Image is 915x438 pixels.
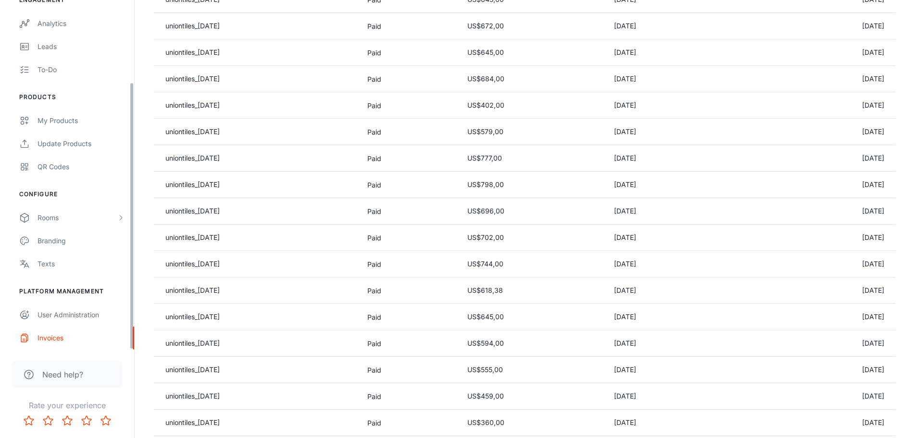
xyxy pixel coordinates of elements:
[38,259,125,269] div: Texts
[760,172,896,198] td: [DATE]
[460,145,606,172] td: US$777,00
[165,101,220,109] a: uniontiles_[DATE]
[760,383,896,410] td: [DATE]
[38,411,58,430] button: Rate 2 star
[367,74,451,84] p: Paid
[460,13,606,39] td: US$672,00
[38,310,125,320] div: User Administration
[165,339,220,347] a: uniontiles_[DATE]
[606,410,760,436] td: [DATE]
[165,180,220,188] a: uniontiles_[DATE]
[367,180,451,190] p: Paid
[760,410,896,436] td: [DATE]
[460,383,606,410] td: US$459,00
[165,392,220,400] a: uniontiles_[DATE]
[460,39,606,66] td: US$645,00
[760,277,896,304] td: [DATE]
[165,127,220,136] a: uniontiles_[DATE]
[165,365,220,374] a: uniontiles_[DATE]
[460,225,606,251] td: US$702,00
[760,39,896,66] td: [DATE]
[606,251,760,277] td: [DATE]
[367,365,451,375] p: Paid
[760,251,896,277] td: [DATE]
[165,286,220,294] a: uniontiles_[DATE]
[460,357,606,383] td: US$555,00
[760,330,896,357] td: [DATE]
[367,338,451,349] p: Paid
[760,145,896,172] td: [DATE]
[38,18,125,29] div: Analytics
[606,13,760,39] td: [DATE]
[460,410,606,436] td: US$360,00
[8,400,126,411] p: Rate your experience
[38,138,125,149] div: Update Products
[606,145,760,172] td: [DATE]
[760,198,896,225] td: [DATE]
[165,260,220,268] a: uniontiles_[DATE]
[367,21,451,31] p: Paid
[460,330,606,357] td: US$594,00
[165,22,220,30] a: uniontiles_[DATE]
[38,213,117,223] div: Rooms
[760,225,896,251] td: [DATE]
[606,119,760,145] td: [DATE]
[38,115,125,126] div: My Products
[38,333,125,343] div: Invoices
[460,92,606,119] td: US$402,00
[606,198,760,225] td: [DATE]
[165,154,220,162] a: uniontiles_[DATE]
[460,304,606,330] td: US$645,00
[606,66,760,92] td: [DATE]
[38,162,125,172] div: QR Codes
[606,172,760,198] td: [DATE]
[606,304,760,330] td: [DATE]
[367,418,451,428] p: Paid
[77,411,96,430] button: Rate 4 star
[606,225,760,251] td: [DATE]
[367,48,451,58] p: Paid
[38,41,125,52] div: Leads
[38,236,125,246] div: Branding
[760,13,896,39] td: [DATE]
[606,330,760,357] td: [DATE]
[165,75,220,83] a: uniontiles_[DATE]
[760,119,896,145] td: [DATE]
[606,357,760,383] td: [DATE]
[460,198,606,225] td: US$696,00
[96,411,115,430] button: Rate 5 star
[606,383,760,410] td: [DATE]
[760,304,896,330] td: [DATE]
[165,418,220,426] a: uniontiles_[DATE]
[760,92,896,119] td: [DATE]
[165,233,220,241] a: uniontiles_[DATE]
[367,127,451,137] p: Paid
[19,411,38,430] button: Rate 1 star
[606,92,760,119] td: [DATE]
[367,206,451,216] p: Paid
[460,66,606,92] td: US$684,00
[367,259,451,269] p: Paid
[760,357,896,383] td: [DATE]
[460,119,606,145] td: US$579,00
[42,369,83,380] span: Need help?
[58,411,77,430] button: Rate 3 star
[760,66,896,92] td: [DATE]
[367,312,451,322] p: Paid
[165,207,220,215] a: uniontiles_[DATE]
[606,39,760,66] td: [DATE]
[460,172,606,198] td: US$798,00
[367,391,451,401] p: Paid
[367,153,451,163] p: Paid
[165,313,220,321] a: uniontiles_[DATE]
[165,48,220,56] a: uniontiles_[DATE]
[367,100,451,111] p: Paid
[460,251,606,277] td: US$744,00
[606,277,760,304] td: [DATE]
[367,286,451,296] p: Paid
[38,64,125,75] div: To-do
[460,277,606,304] td: US$618,38
[367,233,451,243] p: Paid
